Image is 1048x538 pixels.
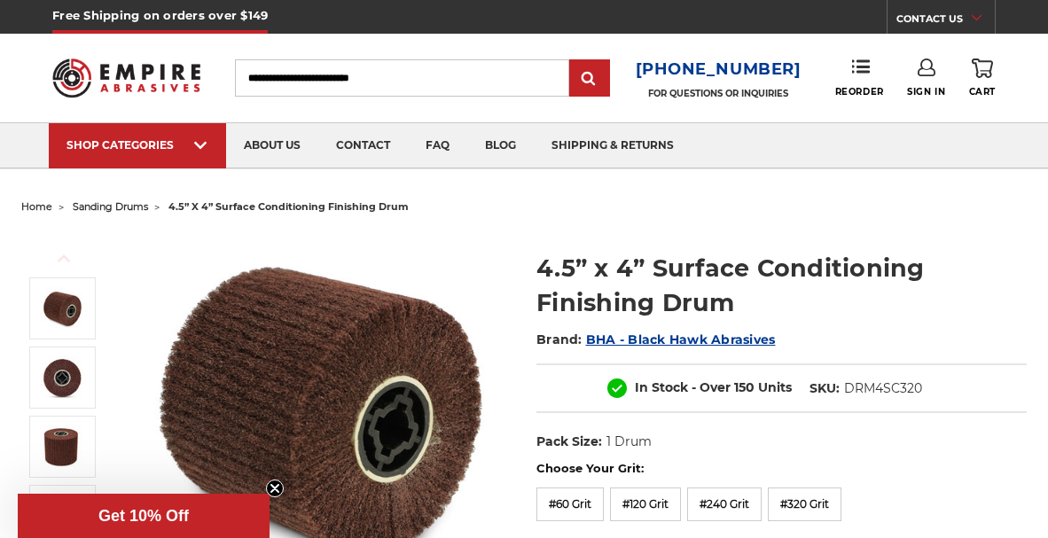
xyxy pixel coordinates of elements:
[844,379,922,398] dd: DRM4SC320
[635,379,688,395] span: In Stock
[835,86,884,97] span: Reorder
[969,86,996,97] span: Cart
[534,123,692,168] a: shipping & returns
[896,9,995,34] a: CONTACT US
[318,123,408,168] a: contact
[536,331,583,347] span: Brand:
[66,138,208,152] div: SHOP CATEGORIES
[40,425,84,469] img: Non Woven Finishing Sanding Drum
[226,123,318,168] a: about us
[758,379,792,395] span: Units
[73,200,148,213] a: sanding drums
[40,355,84,400] img: 4.5" x 4" Surface Conditioning Finishing Drum - 3/4 Inch Quad Key Arbor
[606,433,652,451] dd: 1 Drum
[467,123,534,168] a: blog
[43,239,85,277] button: Previous
[809,379,840,398] dt: SKU:
[168,200,409,213] span: 4.5” x 4” surface conditioning finishing drum
[907,86,945,97] span: Sign In
[52,49,200,106] img: Empire Abrasives
[692,379,731,395] span: - Over
[408,123,467,168] a: faq
[969,58,996,97] a: Cart
[636,57,802,82] a: [PHONE_NUMBER]
[536,460,1027,478] label: Choose Your Grit:
[266,480,284,497] button: Close teaser
[98,507,189,525] span: Get 10% Off
[734,379,755,395] span: 150
[21,200,52,213] a: home
[572,61,607,97] input: Submit
[636,88,802,99] p: FOR QUESTIONS OR INQUIRIES
[18,494,270,538] div: Get 10% OffClose teaser
[536,251,1027,320] h1: 4.5” x 4” Surface Conditioning Finishing Drum
[586,331,776,347] a: BHA - Black Hawk Abrasives
[835,58,884,97] a: Reorder
[536,433,602,451] dt: Pack Size:
[40,286,84,331] img: 4.5 Inch Surface Conditioning Finishing Drum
